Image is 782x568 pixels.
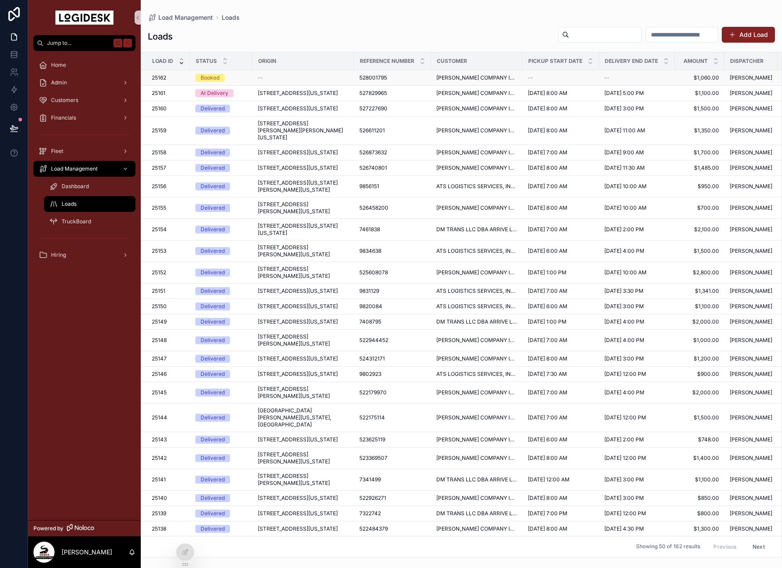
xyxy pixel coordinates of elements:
a: [DATE] 1:00 PM [528,318,594,325]
a: -- [604,74,669,81]
a: Delivered [195,226,247,233]
a: [STREET_ADDRESS][US_STATE] [258,318,349,325]
span: 526740801 [359,164,387,171]
a: Delivered [195,182,247,190]
a: [STREET_ADDRESS][US_STATE] [258,105,349,112]
a: 527829965 [359,90,426,97]
a: [DATE] 11:00 AM [604,127,669,134]
span: 25162 [152,74,166,81]
span: 522944452 [359,337,388,344]
a: DM TRANS LLC DBA ARRIVE LOGISTICS [436,226,517,233]
a: ATS LOGISTICS SERVICES, INC. DBA SUREWAY TRANSPORTATION COMPANY & [PERSON_NAME] SPECIALIZED LOGIS... [436,303,517,310]
a: 25155 [152,204,185,211]
span: 525608078 [359,269,388,276]
span: Customers [51,97,78,104]
a: $1,100.00 [680,90,719,97]
a: [DATE] 6:00 AM [528,248,594,255]
a: [DATE] 9:00 AM [604,149,669,156]
a: $2,100.00 [680,226,719,233]
span: [PERSON_NAME] [730,269,772,276]
span: 25157 [152,164,166,171]
span: $1,500.00 [680,248,719,255]
span: [STREET_ADDRESS][PERSON_NAME][US_STATE] [258,333,349,347]
span: [STREET_ADDRESS][US_STATE] [258,303,338,310]
span: 526458200 [359,204,388,211]
a: $950.00 [680,183,719,190]
span: Load Management [158,13,213,22]
a: 527227690 [359,105,426,112]
a: Delivered [195,247,247,255]
a: 9834638 [359,248,426,255]
a: [PERSON_NAME] COMPANY INC. [436,164,517,171]
a: [DATE] 8:00 AM [528,204,594,211]
img: App logo [55,11,113,25]
span: ATS LOGISTICS SERVICES, INC. DBA SUREWAY TRANSPORTATION COMPANY & [PERSON_NAME] SPECIALIZED LOGIS... [436,248,517,255]
a: [DATE] 10:00 AM [604,269,669,276]
span: [PERSON_NAME] COMPANY INC. [436,127,517,134]
span: [STREET_ADDRESS][US_STATE] [258,318,338,325]
a: [PERSON_NAME] [730,318,772,325]
a: 25160 [152,105,185,112]
a: 522944452 [359,337,426,344]
a: [DATE] 8:00 AM [528,105,594,112]
a: [DATE] 8:00 AM [528,127,594,134]
span: Home [51,62,66,69]
span: [DATE] 7:00 AM [528,337,567,344]
a: [DATE] 4:00 PM [604,337,669,344]
a: [DATE] 7:00 AM [528,288,594,295]
span: [STREET_ADDRESS][US_STATE] [258,164,338,171]
a: 7461838 [359,226,426,233]
span: [PERSON_NAME] COMPANY INC. [436,74,517,81]
a: Financials [33,110,135,126]
a: Add Load [722,27,775,43]
a: 9820084 [359,303,426,310]
span: [DATE] 3:30 PM [604,288,643,295]
a: $1,700.00 [680,149,719,156]
a: [PERSON_NAME] [730,127,772,134]
span: 25149 [152,318,167,325]
a: At Delivery [195,89,247,97]
span: Admin [51,79,67,86]
a: Loads [222,13,240,22]
a: $1,350.00 [680,127,719,134]
a: [STREET_ADDRESS][US_STATE] [258,149,349,156]
div: Delivered [201,269,225,277]
span: 528001795 [359,74,387,81]
div: Booked [201,74,219,82]
span: [STREET_ADDRESS][PERSON_NAME][US_STATE] [258,201,349,215]
a: [DATE] 1:00 PM [528,269,594,276]
div: Delivered [201,149,225,157]
a: [STREET_ADDRESS][US_STATE][PERSON_NAME][US_STATE] [258,179,349,193]
a: Load Management [148,13,213,22]
span: $1,100.00 [680,303,719,310]
div: Delivered [201,127,225,135]
span: DM TRANS LLC DBA ARRIVE LOGISTICS [436,318,517,325]
span: 25156 [152,183,166,190]
span: [STREET_ADDRESS][US_STATE] [258,149,338,156]
a: [STREET_ADDRESS][US_STATE][US_STATE] [258,222,349,237]
div: Delivered [201,204,225,212]
span: [DATE] 8:00 AM [528,204,567,211]
span: 25161 [152,90,165,97]
a: [PERSON_NAME] [730,204,772,211]
a: Delivered [195,105,247,113]
a: Delivered [195,269,247,277]
span: 25159 [152,127,166,134]
a: [PERSON_NAME] [730,288,772,295]
a: Delivered [195,204,247,212]
a: [STREET_ADDRESS][PERSON_NAME][PERSON_NAME][US_STATE] [258,120,349,141]
a: [DATE] 4:00 PM [604,248,669,255]
span: 9834638 [359,248,381,255]
span: [DATE] 8:00 AM [528,127,567,134]
span: [DATE] 7:00 AM [528,149,567,156]
span: [DATE] 8:00 AM [528,90,567,97]
a: Hiring [33,247,135,263]
a: 526873632 [359,149,426,156]
span: 25158 [152,149,166,156]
